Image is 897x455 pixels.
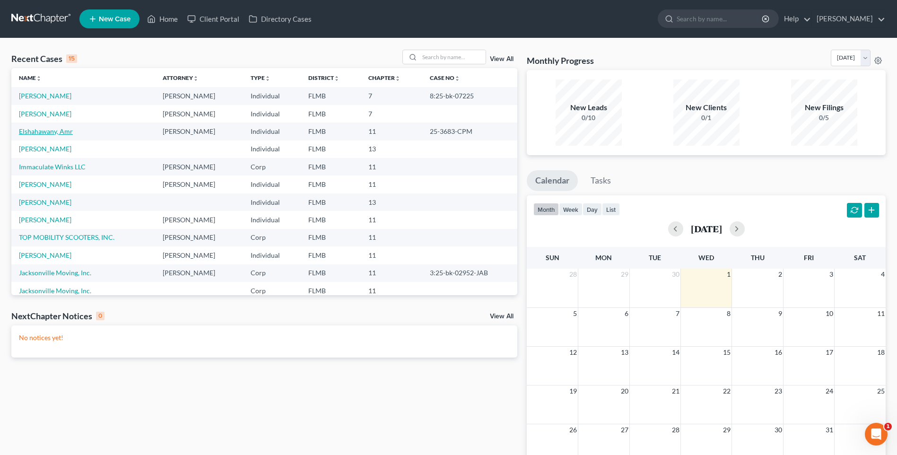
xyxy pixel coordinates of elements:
td: 11 [361,229,422,246]
td: 7 [361,87,422,105]
span: 11 [876,308,886,319]
td: Individual [243,175,301,193]
span: 25 [876,385,886,397]
span: 19 [568,385,578,397]
span: Sun [546,254,559,262]
span: 21 [671,385,680,397]
td: [PERSON_NAME] [155,264,243,282]
a: [PERSON_NAME] [19,180,71,188]
a: Chapterunfold_more [368,74,401,81]
span: 26 [568,424,578,436]
span: 27 [620,424,629,436]
span: 31 [825,424,834,436]
td: 13 [361,140,422,158]
span: Sat [854,254,866,262]
span: 17 [825,347,834,358]
span: Tue [649,254,661,262]
td: FLMB [301,282,361,299]
span: 30 [774,424,783,436]
a: [PERSON_NAME] [19,251,71,259]
a: Districtunfold_more [308,74,340,81]
button: day [583,203,602,216]
td: FLMB [301,87,361,105]
td: [PERSON_NAME] [155,175,243,193]
td: FLMB [301,229,361,246]
div: 0/1 [673,113,740,122]
span: 10 [825,308,834,319]
div: NextChapter Notices [11,310,105,322]
span: 4 [880,269,886,280]
td: 11 [361,246,422,264]
span: 1 [726,269,732,280]
span: 30 [671,269,680,280]
td: FLMB [301,193,361,211]
i: unfold_more [395,76,401,81]
td: 11 [361,122,422,140]
td: Individual [243,193,301,211]
a: Client Portal [183,10,244,27]
a: Attorneyunfold_more [163,74,199,81]
span: Wed [698,254,714,262]
td: 11 [361,282,422,299]
td: FLMB [301,175,361,193]
span: 24 [825,385,834,397]
a: [PERSON_NAME] [812,10,885,27]
a: View All [490,313,514,320]
a: Home [142,10,183,27]
span: Thu [751,254,765,262]
p: No notices yet! [19,333,510,342]
div: 0/10 [556,113,622,122]
a: [PERSON_NAME] [19,145,71,153]
span: 29 [620,269,629,280]
a: Typeunfold_more [251,74,270,81]
td: Individual [243,87,301,105]
td: [PERSON_NAME] [155,211,243,228]
div: 0/5 [791,113,857,122]
span: 7 [675,308,680,319]
td: Corp [243,158,301,175]
button: month [533,203,559,216]
td: 7 [361,105,422,122]
span: 23 [774,385,783,397]
td: Individual [243,211,301,228]
span: 28 [671,424,680,436]
a: Tasks [582,170,619,191]
td: FLMB [301,211,361,228]
a: View All [490,56,514,62]
i: unfold_more [454,76,460,81]
td: 25-3683-CPM [422,122,517,140]
td: 11 [361,264,422,282]
td: [PERSON_NAME] [155,122,243,140]
td: 3:25-bk-02952-JAB [422,264,517,282]
span: 8 [726,308,732,319]
a: [PERSON_NAME] [19,216,71,224]
span: 5 [572,308,578,319]
td: 13 [361,193,422,211]
span: 2 [777,269,783,280]
span: 20 [620,385,629,397]
a: Help [779,10,811,27]
i: unfold_more [265,76,270,81]
td: 8:25-bk-07225 [422,87,517,105]
td: [PERSON_NAME] [155,105,243,122]
td: FLMB [301,264,361,282]
td: Corp [243,264,301,282]
div: New Clients [673,102,740,113]
span: 13 [620,347,629,358]
td: FLMB [301,122,361,140]
span: 15 [722,347,732,358]
a: Directory Cases [244,10,316,27]
div: 15 [66,54,77,63]
a: Case Nounfold_more [430,74,460,81]
td: 11 [361,158,422,175]
div: 0 [96,312,105,320]
a: [PERSON_NAME] [19,110,71,118]
span: 28 [568,269,578,280]
a: Immaculate Winks LLC [19,163,86,171]
td: [PERSON_NAME] [155,158,243,175]
span: New Case [99,16,131,23]
span: 16 [774,347,783,358]
td: FLMB [301,246,361,264]
td: Individual [243,105,301,122]
a: TOP MOBILITY SCOOTERS, INC. [19,233,114,241]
